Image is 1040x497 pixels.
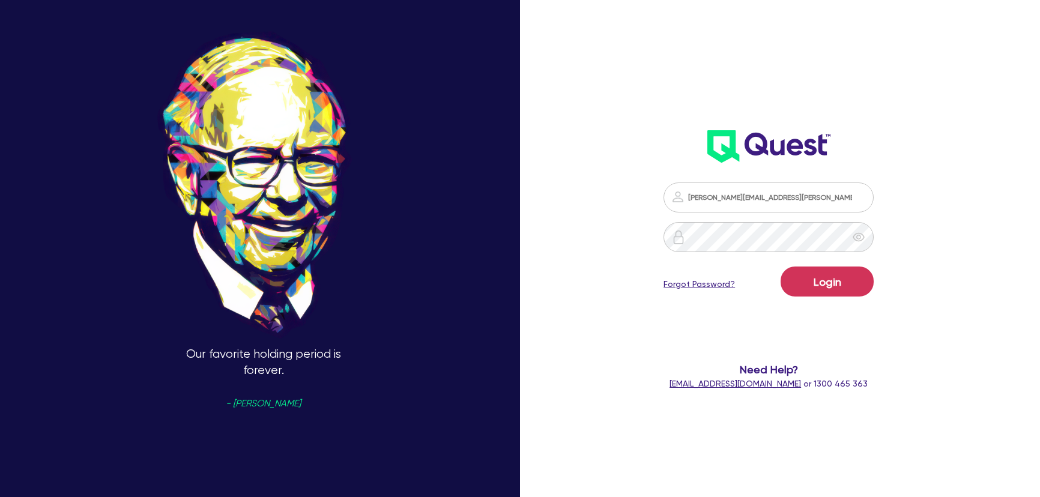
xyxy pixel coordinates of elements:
img: icon-password [671,230,686,244]
img: wH2k97JdezQIQAAAABJRU5ErkJggg== [707,130,830,163]
a: Forgot Password? [664,278,735,291]
input: Email address [664,182,874,212]
span: Need Help? [631,361,906,378]
button: Login [781,267,874,297]
span: eye [853,231,865,243]
span: - [PERSON_NAME] [226,399,301,408]
img: icon-password [671,190,685,204]
a: [EMAIL_ADDRESS][DOMAIN_NAME] [670,379,801,388]
span: or 1300 465 363 [670,379,868,388]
